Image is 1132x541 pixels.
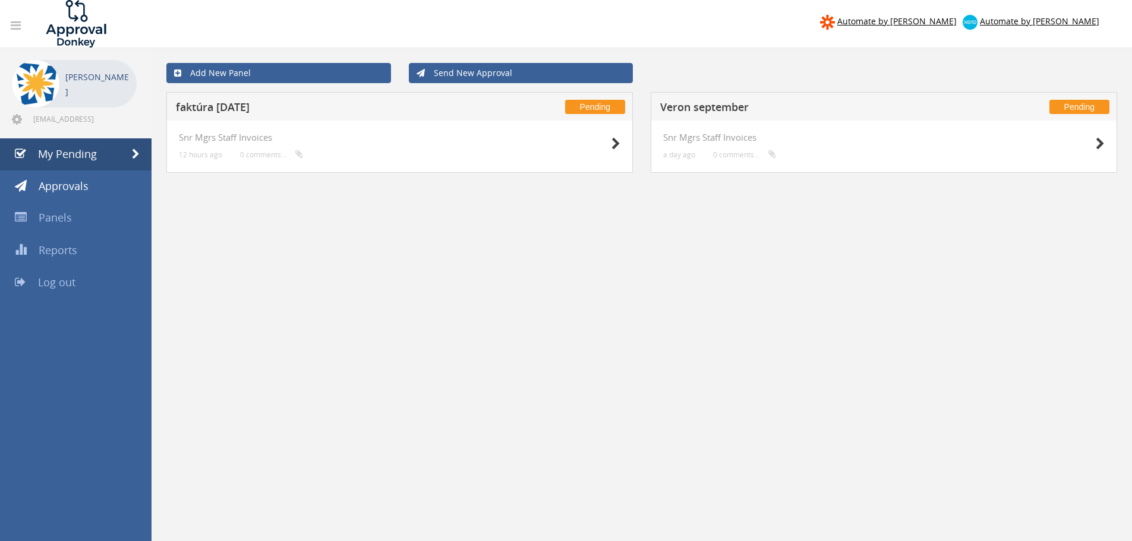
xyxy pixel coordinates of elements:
[980,15,1099,27] span: Automate by [PERSON_NAME]
[39,243,77,257] span: Reports
[240,150,303,159] small: 0 comments...
[963,15,978,30] img: xero-logo.png
[1049,100,1109,114] span: Pending
[39,179,89,193] span: Approvals
[176,102,489,116] h5: faktúra [DATE]
[33,114,134,124] span: [EMAIL_ADDRESS][DOMAIN_NAME]
[65,69,131,99] p: [PERSON_NAME]
[713,150,776,159] small: 0 comments...
[179,150,222,159] small: 12 hours ago
[663,132,1105,143] h4: Snr Mgrs Staff Invoices
[39,210,72,224] span: Panels
[660,102,973,116] h5: Veron september
[166,63,391,83] a: Add New Panel
[38,275,75,289] span: Log out
[565,100,625,114] span: Pending
[179,132,620,143] h4: Snr Mgrs Staff Invoices
[409,63,633,83] a: Send New Approval
[837,15,957,27] span: Automate by [PERSON_NAME]
[38,147,97,161] span: My Pending
[663,150,695,159] small: a day ago
[820,15,835,30] img: zapier-logomark.png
